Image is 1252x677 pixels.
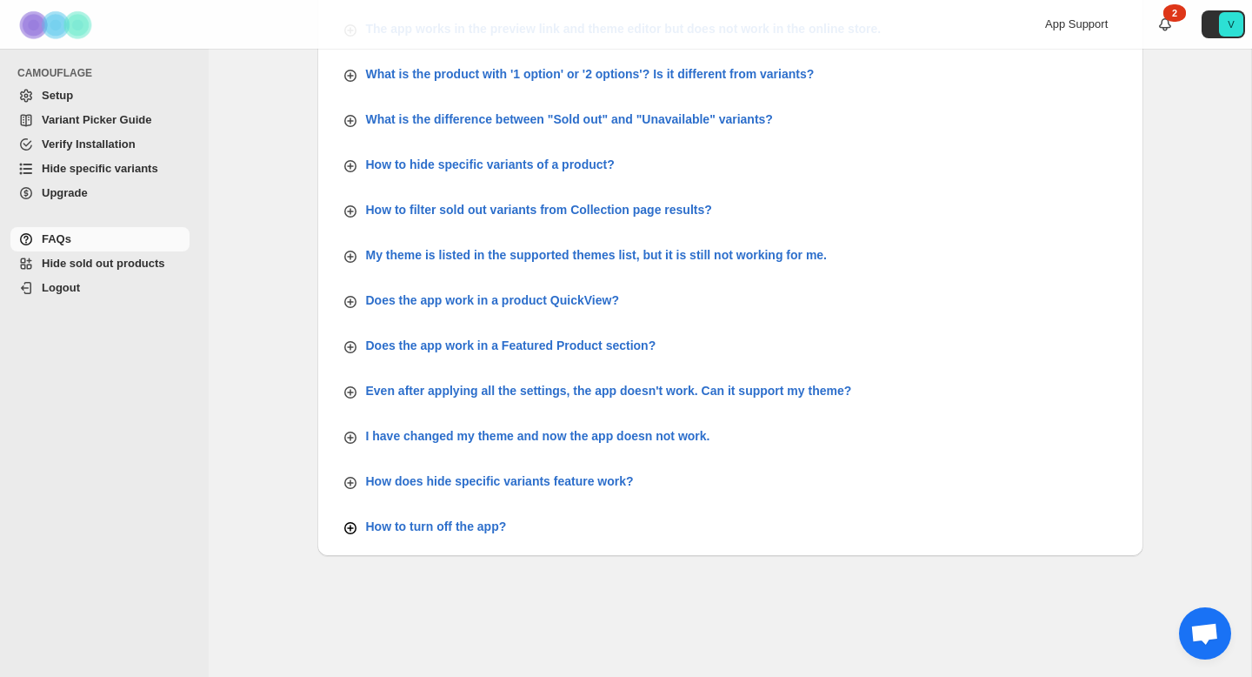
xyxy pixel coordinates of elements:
p: What is the difference between "Sold out" and "Unavailable" variants? [366,111,773,128]
span: FAQs [42,232,71,245]
button: Even after applying all the settings, the app doesn't work. Can it support my theme? [331,375,1129,406]
span: Variant Picker Guide [42,113,151,126]
span: Setup [42,89,73,102]
a: Hide specific variants [10,157,190,181]
button: What is the product with '1 option' or '2 options'? Is it different from variants? [331,58,1129,90]
p: How to turn off the app? [366,518,507,535]
span: App Support [1045,17,1108,30]
button: How to turn off the app? [331,511,1129,542]
p: What is the product with '1 option' or '2 options'? Is it different from variants? [366,65,815,83]
p: Does the app work in a product QuickView? [366,292,619,309]
button: My theme is listed in the supported themes list, but it is still not working for me. [331,239,1129,271]
button: I have changed my theme and now the app doesn not work. [331,420,1129,452]
button: Does the app work in a product QuickView? [331,285,1129,316]
a: Verify Installation [10,132,190,157]
p: Does the app work in a Featured Product section? [366,337,656,354]
button: Avatar with initials V [1202,10,1245,38]
span: CAMOUFLAGE [17,66,196,80]
text: V [1228,19,1235,30]
span: Upgrade [42,186,88,199]
a: 2 [1156,16,1174,33]
a: Logout [10,276,190,300]
a: Hide sold out products [10,251,190,276]
img: Camouflage [14,1,101,49]
button: How does hide specific variants feature work? [331,466,1129,497]
span: Avatar with initials V [1219,12,1243,37]
span: Verify Installation [42,137,136,151]
a: FAQs [10,227,190,251]
button: How to hide specific variants of a product? [331,149,1129,180]
button: Does the app work in a Featured Product section? [331,330,1129,361]
p: How does hide specific variants feature work? [366,473,634,490]
p: How to filter sold out variants from Collection page results? [366,201,712,218]
p: I have changed my theme and now the app doesn not work. [366,427,710,445]
span: Hide specific variants [42,162,158,175]
a: Setup [10,84,190,108]
p: How to hide specific variants of a product? [366,156,615,173]
a: Upgrade [10,181,190,205]
div: Open chat [1179,607,1231,660]
button: What is the difference between "Sold out" and "Unavailable" variants? [331,104,1129,135]
span: Logout [42,281,80,294]
button: How to filter sold out variants from Collection page results? [331,194,1129,225]
a: Variant Picker Guide [10,108,190,132]
span: Hide sold out products [42,257,165,270]
p: My theme is listed in the supported themes list, but it is still not working for me. [366,246,828,264]
p: Even after applying all the settings, the app doesn't work. Can it support my theme? [366,382,852,399]
div: 2 [1163,4,1186,22]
